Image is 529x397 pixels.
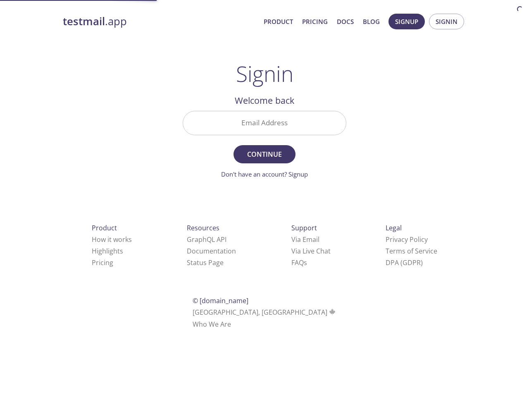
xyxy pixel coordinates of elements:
a: Via Live Chat [291,246,331,256]
button: Signin [429,14,464,29]
span: s [304,258,307,267]
a: Don't have an account? Signup [221,170,308,178]
a: Documentation [187,246,236,256]
a: Who We Are [193,320,231,329]
span: © [DOMAIN_NAME] [193,296,248,305]
a: Via Email [291,235,319,244]
a: Terms of Service [386,246,437,256]
a: Blog [363,16,380,27]
a: Pricing [302,16,328,27]
span: Legal [386,223,402,232]
a: How it works [92,235,132,244]
span: [GEOGRAPHIC_DATA], [GEOGRAPHIC_DATA] [193,308,337,317]
a: DPA (GDPR) [386,258,423,267]
a: Docs [337,16,354,27]
span: Support [291,223,317,232]
a: Product [264,16,293,27]
span: Resources [187,223,219,232]
strong: testmail [63,14,105,29]
span: Signin [436,16,458,27]
span: Continue [243,148,286,160]
button: Signup [388,14,425,29]
a: testmail.app [63,14,257,29]
a: Status Page [187,258,224,267]
a: Highlights [92,246,123,256]
a: Pricing [92,258,113,267]
a: Privacy Policy [386,235,428,244]
a: GraphQL API [187,235,226,244]
h2: Welcome back [183,93,346,108]
span: Signup [395,16,418,27]
span: Product [92,223,117,232]
button: Continue [234,145,295,163]
a: FAQ [291,258,307,267]
h1: Signin [236,61,293,86]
